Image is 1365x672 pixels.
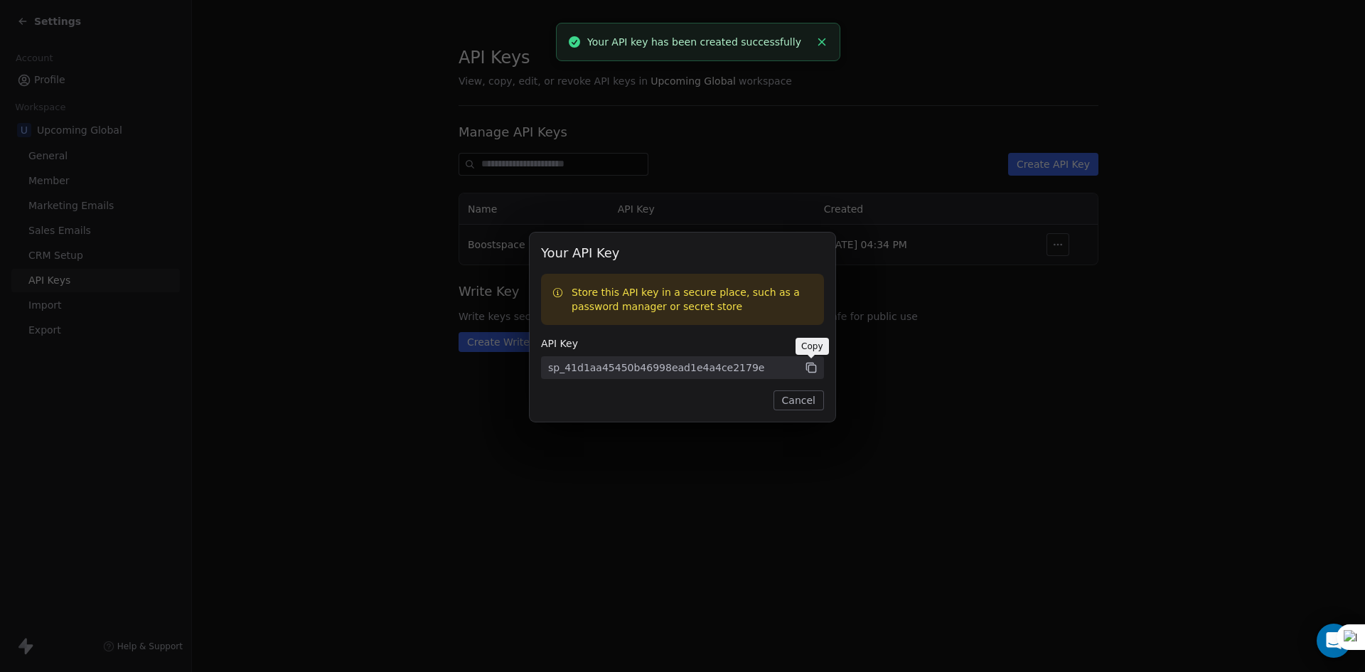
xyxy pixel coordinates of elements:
button: Close toast [813,33,831,51]
button: Cancel [773,390,824,410]
p: Copy [801,341,823,352]
p: Store this API key in a secure place, such as a password manager or secret store [572,285,813,314]
div: sp_41d1aa45450b46998ead1e4a4ce2179e [548,361,764,375]
span: API Key [541,336,824,351]
span: Your API Key [541,244,824,262]
div: Your API key has been created successfully [587,35,810,50]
